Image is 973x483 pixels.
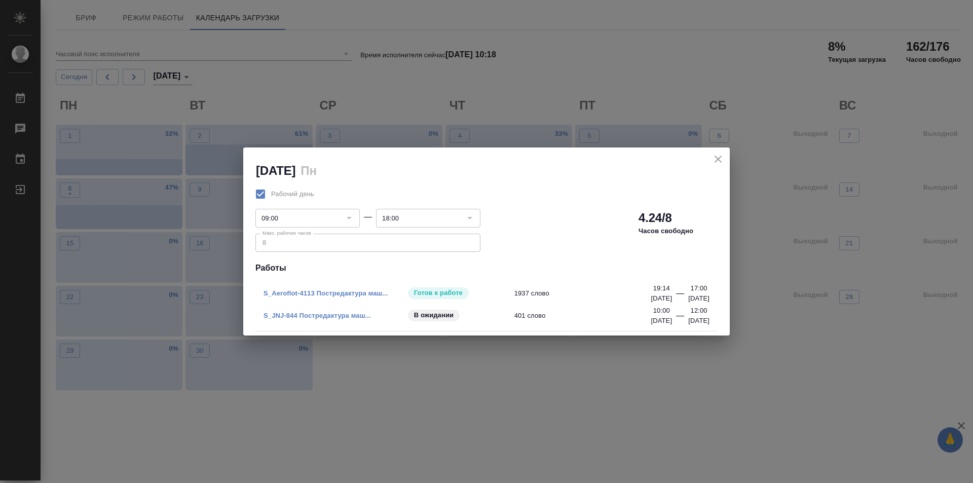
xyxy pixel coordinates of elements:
[364,211,372,223] div: —
[514,311,658,321] span: 401 слово
[651,316,672,326] p: [DATE]
[710,152,726,167] button: close
[676,310,684,326] div: —
[514,288,658,299] span: 1937 слово
[256,164,295,177] h2: [DATE]
[651,293,672,304] p: [DATE]
[264,289,388,297] a: S_Aeroflot-4113 Постредактура маш...
[264,312,371,319] a: S_JNJ-844 Постредактура маш...
[639,226,693,236] p: Часов свободно
[414,288,463,298] p: Готов к работе
[255,262,718,274] h4: Работы
[653,306,670,316] p: 10:00
[691,306,707,316] p: 12:00
[691,283,707,293] p: 17:00
[688,316,709,326] p: [DATE]
[676,287,684,304] div: —
[688,293,709,304] p: [DATE]
[271,189,314,199] span: Рабочий день
[414,310,454,320] p: В ожидании
[653,283,670,293] p: 19:14
[639,210,672,226] h2: 4.24/8
[301,164,316,177] h2: Пн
